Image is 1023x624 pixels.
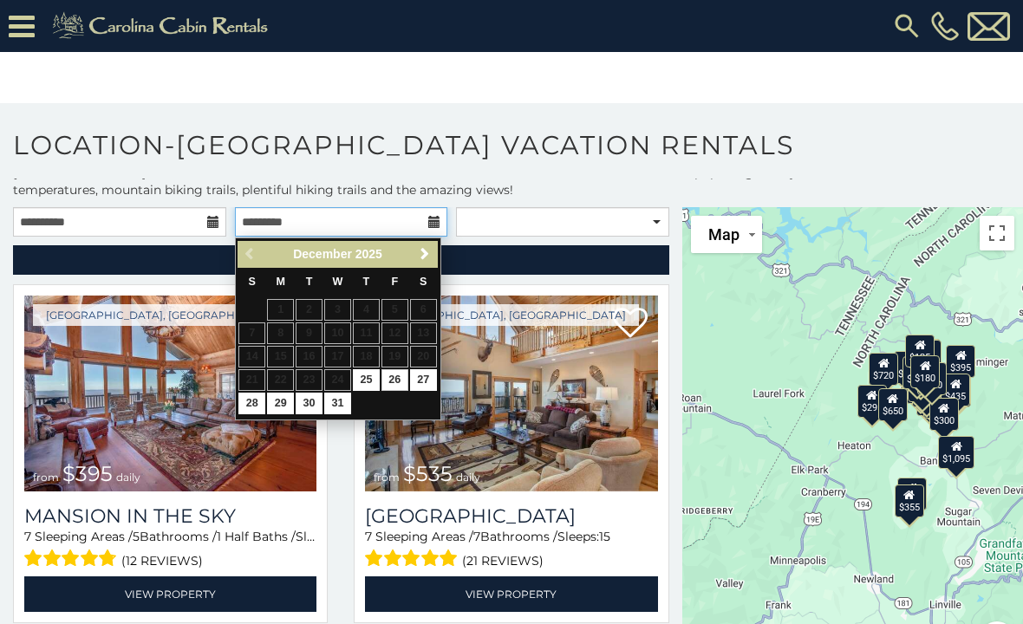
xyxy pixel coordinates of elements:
span: Tuesday [306,276,313,288]
a: [PHONE_NUMBER] [927,11,963,41]
span: Saturday [420,276,427,288]
a: 30 [296,393,323,414]
a: [GEOGRAPHIC_DATA], [GEOGRAPHIC_DATA] [33,304,298,326]
span: $535 [403,461,453,486]
a: 25 [353,369,380,391]
a: 26 [381,369,408,391]
div: $225 [898,478,928,510]
div: $300 [929,398,959,431]
div: $720 [870,353,899,386]
span: 1 Half Baths / [217,529,296,544]
div: Sleeping Areas / Bathrooms / Sleeps: [24,528,316,572]
a: Southern Star Lodge from $535 daily [365,296,657,491]
span: 7 [24,529,31,544]
span: (12 reviews) [121,549,203,572]
div: $395 [947,345,976,378]
img: search-regular.svg [891,10,922,42]
a: Next [414,244,436,265]
a: Mansion In The Sky [24,504,316,528]
span: from [33,471,59,484]
span: daily [456,471,480,484]
div: $435 [941,374,970,406]
img: Mansion In The Sky [24,296,316,491]
div: $360 [895,351,924,384]
h3: Southern Star Lodge [365,504,657,528]
div: $355 [895,484,924,517]
span: Next [418,247,432,261]
a: 29 [267,393,294,414]
div: $125 [906,335,935,367]
span: Wednesday [333,276,343,288]
a: [GEOGRAPHIC_DATA], [GEOGRAPHIC_DATA] [374,304,639,326]
span: from [374,471,400,484]
span: daily [116,471,140,484]
span: 5 [133,529,140,544]
span: 7 [365,529,372,544]
a: RefineSearchFilters [13,245,669,275]
div: Sleeping Areas / Bathrooms / Sleeps: [365,528,657,572]
span: 15 [599,529,610,544]
a: Mansion In The Sky from $395 daily [24,296,316,491]
span: Sunday [249,276,256,288]
div: $180 [911,355,941,388]
span: Thursday [363,276,370,288]
span: Friday [391,276,398,288]
span: Map [708,225,740,244]
a: 28 [238,393,265,414]
span: 7 [473,529,480,544]
button: Toggle fullscreen view [980,216,1014,250]
span: (21 reviews) [462,549,544,572]
div: $650 [878,388,908,421]
span: 2025 [355,247,382,261]
a: View Property [365,576,657,612]
a: View Property [24,576,316,612]
a: 27 [410,369,437,391]
button: Change map style [691,216,762,253]
div: $1,095 [938,436,974,469]
div: $295 [857,385,887,418]
span: $395 [62,461,113,486]
span: Monday [276,276,285,288]
img: Khaki-logo.png [43,9,283,43]
img: Southern Star Lodge [365,296,657,491]
a: 31 [324,393,351,414]
span: December [293,247,352,261]
a: [GEOGRAPHIC_DATA] [365,504,657,528]
div: $425 [903,356,933,389]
